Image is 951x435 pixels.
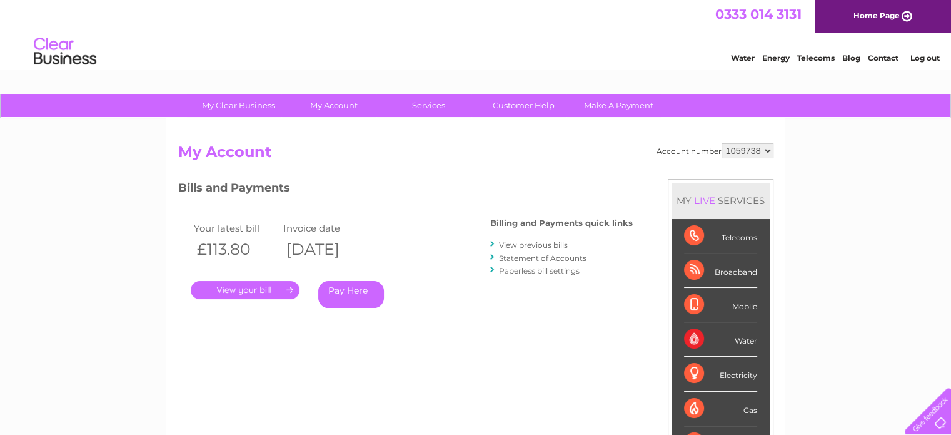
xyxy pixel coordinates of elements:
a: Log out [910,53,939,63]
td: Your latest bill [191,220,281,237]
a: My Clear Business [187,94,290,117]
div: Electricity [684,357,757,391]
a: Water [731,53,755,63]
a: View previous bills [499,240,568,250]
h2: My Account [178,143,773,167]
div: Mobile [684,288,757,322]
a: . [191,281,299,299]
div: Water [684,322,757,357]
a: Telecoms [797,53,835,63]
div: Gas [684,392,757,426]
div: Clear Business is a trading name of Verastar Limited (registered in [GEOGRAPHIC_DATA] No. 3667643... [181,7,772,61]
div: MY SERVICES [672,183,770,218]
div: Account number [657,143,773,158]
a: Services [377,94,480,117]
div: Broadband [684,253,757,288]
a: Contact [868,53,898,63]
img: logo.png [33,33,97,71]
a: Statement of Accounts [499,253,586,263]
h4: Billing and Payments quick links [490,218,633,228]
a: Pay Here [318,281,384,308]
div: Telecoms [684,219,757,253]
td: Invoice date [280,220,370,237]
h3: Bills and Payments [178,179,633,201]
a: Make A Payment [567,94,670,117]
a: Energy [762,53,790,63]
th: [DATE] [280,237,370,262]
a: 0333 014 3131 [715,6,802,22]
a: Paperless bill settings [499,266,580,275]
a: Blog [842,53,860,63]
div: LIVE [692,195,718,207]
a: Customer Help [472,94,575,117]
a: My Account [282,94,385,117]
th: £113.80 [191,237,281,262]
